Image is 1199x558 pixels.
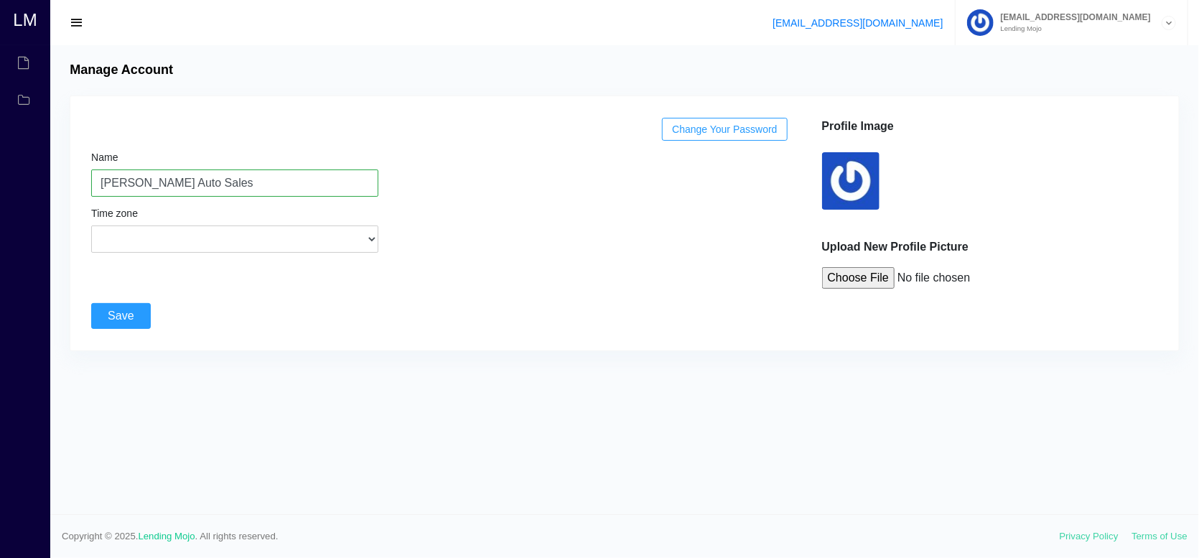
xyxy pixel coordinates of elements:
[994,13,1151,22] span: [EMAIL_ADDRESS][DOMAIN_NAME]
[773,17,943,29] a: [EMAIL_ADDRESS][DOMAIN_NAME]
[822,120,894,132] b: Profile Image
[994,25,1151,32] small: Lending Mojo
[1060,531,1119,541] a: Privacy Policy
[662,118,787,141] a: Change Your Password
[62,529,1060,544] span: Copyright © 2025. . All rights reserved.
[70,62,173,78] h4: Manage Account
[91,152,118,162] label: Name
[91,303,150,329] input: Save
[1132,531,1188,541] a: Terms of Use
[822,241,969,253] b: Upload New Profile Picture
[967,9,994,36] img: Profile image
[91,208,138,218] label: Time zone
[822,152,880,210] img: profile image
[139,531,195,541] a: Lending Mojo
